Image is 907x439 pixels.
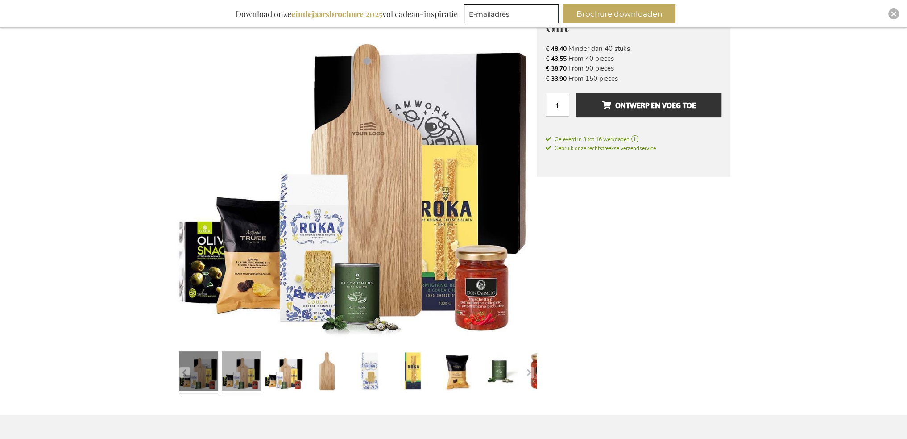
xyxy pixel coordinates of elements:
[546,64,567,73] span: € 38,70
[546,75,567,83] span: € 33,90
[546,135,721,143] a: Geleverd in 3 tot 16 werkdagen
[563,4,675,23] button: Brochure downloaden
[546,93,569,117] input: Aantal
[546,54,721,63] li: From 40 pieces
[307,348,347,397] a: The Ultimate Tapas Board Gift
[888,8,899,19] div: Close
[546,45,567,53] span: € 48,40
[291,8,382,19] b: eindejaarsbrochure 2025
[546,54,567,63] span: € 43,55
[546,44,721,54] li: Minder dan 40 stuks
[546,143,656,152] a: Gebruik onze rechtstreekse verzendservice
[350,348,389,397] a: The Ultimate Tapas Board Gift
[546,63,721,73] li: From 90 pieces
[265,348,304,397] a: The Ultimate Tapas Board Gift
[232,4,462,23] div: Download onze vol cadeau-inspiratie
[546,74,721,84] li: From 150 pieces
[464,4,561,26] form: marketing offers and promotions
[436,348,475,397] a: The Ultimate Tapas Board Gift
[393,348,432,397] a: The Ultimate Tapas Board Gift
[576,93,721,117] button: Ontwerp en voeg toe
[522,348,561,397] a: The Ultimate Tapas Board Gift
[179,348,218,397] a: The Ultimate Tapas Board Gift
[479,348,518,397] a: The Ultimate Tapas Board Gift
[222,348,261,397] a: The Ultimate Tapas Board Gift
[546,145,656,152] span: Gebruik onze rechtstreekse verzendservice
[891,11,896,17] img: Close
[601,98,696,113] span: Ontwerp en voeg toe
[464,4,559,23] input: E-mailadres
